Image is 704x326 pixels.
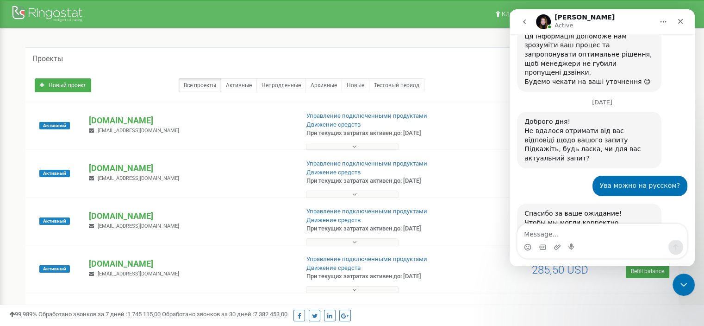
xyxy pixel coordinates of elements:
[369,78,424,92] a: Тестовый период
[568,303,588,310] span: Баланс
[502,10,529,18] span: Клиенты
[98,223,179,229] span: [EMAIL_ADDRESS][DOMAIN_NAME]
[9,311,37,318] span: 99,989%
[306,121,361,128] a: Движение средств
[306,224,455,233] p: При текущих затратах активен до: [DATE]
[35,78,91,92] a: Новый проект
[342,78,369,92] a: Новые
[39,217,70,225] span: Активный
[306,217,361,224] a: Движение средств
[98,128,179,134] span: [EMAIL_ADDRESS][DOMAIN_NAME]
[162,311,287,318] span: Обработано звонков за 30 дней :
[32,55,63,63] h5: Проекты
[39,170,70,177] span: Активный
[306,169,361,176] a: Движение средств
[89,258,291,270] p: [DOMAIN_NAME]
[39,122,70,129] span: Активный
[89,162,291,174] p: [DOMAIN_NAME]
[89,115,291,127] p: [DOMAIN_NAME]
[626,264,669,278] a: Refill balance
[98,175,179,181] span: [EMAIL_ADDRESS][DOMAIN_NAME]
[221,78,257,92] a: Активные
[306,256,427,262] a: Управление подключенными продуктами
[306,208,427,215] a: Управление подключенными продуктами
[306,112,427,119] a: Управление подключенными продуктами
[12,4,86,26] img: Ringostat Logo
[306,272,455,281] p: При текущих затратах активен до: [DATE]
[89,210,291,222] p: [DOMAIN_NAME]
[306,177,455,185] p: При текущих затратах активен до: [DATE]
[306,264,361,271] a: Движение средств
[306,303,427,310] a: Управление подключенными продуктами
[127,311,161,318] u: 1 745 115,00
[98,271,179,277] span: [EMAIL_ADDRESS][DOMAIN_NAME]
[306,129,455,138] p: При текущих затратах активен до: [DATE]
[38,311,161,318] span: Обработано звонков за 7 дней :
[673,274,695,296] iframe: Intercom live chat
[532,263,588,276] span: 285,50 USD
[179,78,221,92] a: Все проекты
[510,9,695,266] iframe: Intercom live chat
[254,311,287,318] u: 7 382 453,00
[256,78,306,92] a: Непродленные
[305,78,342,92] a: Архивные
[306,160,427,167] a: Управление подключенными продуктами
[39,265,70,273] span: Активный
